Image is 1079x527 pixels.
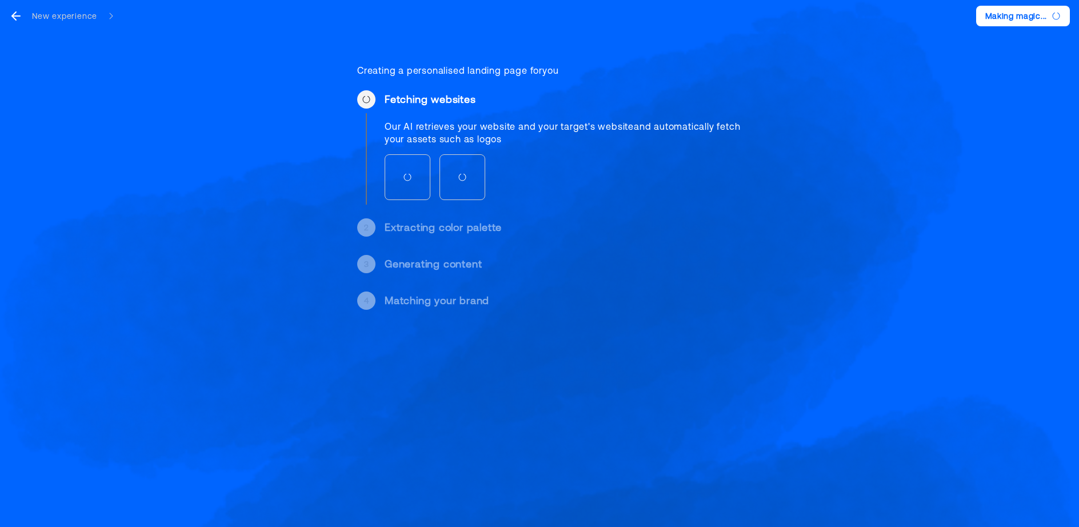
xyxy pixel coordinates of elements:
[385,294,754,308] div: Matching your brand
[385,221,754,234] div: Extracting color palette
[32,10,97,22] div: New experience
[364,295,369,306] div: 4
[976,6,1070,26] button: Making magic...
[9,9,23,23] svg: go back
[364,258,369,270] div: 3
[385,257,754,271] div: Generating content
[385,120,754,145] div: Our AI retrieves your website and your target's website and automatically fetch your assets such ...
[364,222,369,233] div: 2
[357,64,754,77] div: Creating a personalised landing page for you
[385,93,754,106] div: Fetching websites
